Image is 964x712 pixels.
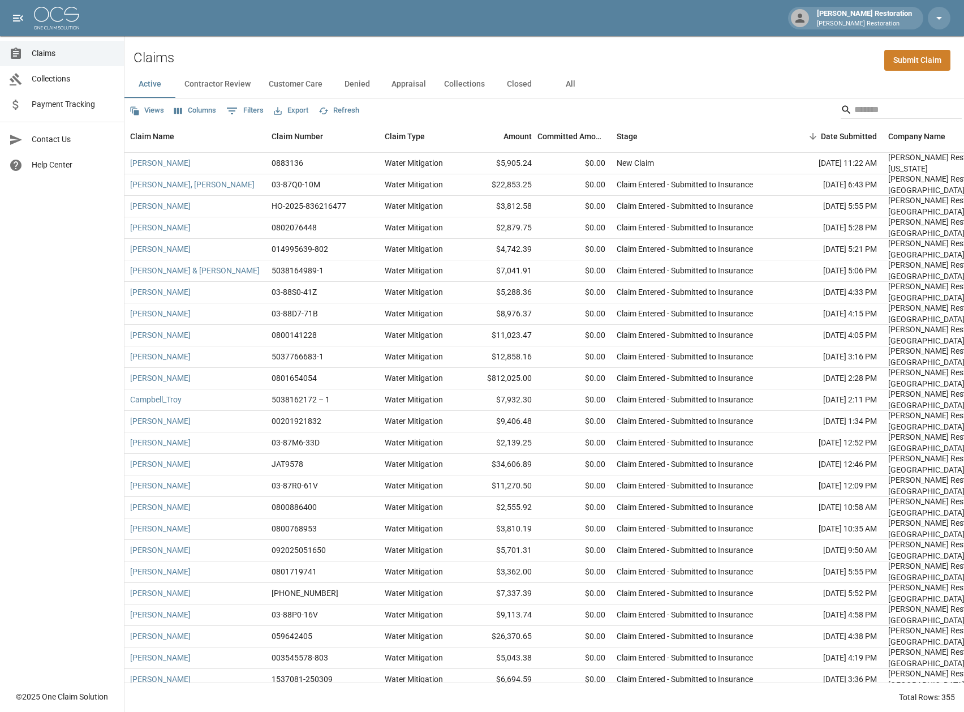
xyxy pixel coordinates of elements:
[385,351,443,362] div: Water Mitigation
[130,630,191,642] a: [PERSON_NAME]
[537,303,611,325] div: $0.00
[781,411,883,432] div: [DATE] 1:34 PM
[537,368,611,389] div: $0.00
[130,523,191,534] a: [PERSON_NAME]
[617,200,753,212] div: Claim Entered - Submitted to Insurance
[130,265,260,276] a: [PERSON_NAME] & [PERSON_NAME]
[464,626,537,647] div: $26,370.65
[130,674,191,685] a: [PERSON_NAME]
[332,71,382,98] button: Denied
[781,303,883,325] div: [DATE] 4:15 PM
[385,329,443,341] div: Water Mitigation
[812,8,916,28] div: [PERSON_NAME] Restoration
[271,102,311,119] button: Export
[385,372,443,384] div: Water Mitigation
[385,523,443,534] div: Water Mitigation
[617,566,753,577] div: Claim Entered - Submitted to Insurance
[272,308,318,319] div: 03-88D7-71B
[617,630,753,642] div: Claim Entered - Submitted to Insurance
[385,458,443,470] div: Water Mitigation
[272,674,333,685] div: 1537081-250309
[781,196,883,217] div: [DATE] 5:55 PM
[223,102,266,120] button: Show filters
[272,265,324,276] div: 5038164989-1
[464,647,537,669] div: $5,043.38
[537,432,611,454] div: $0.00
[266,121,379,152] div: Claim Number
[781,604,883,626] div: [DATE] 4:58 PM
[617,157,654,169] div: New Claim
[537,475,611,497] div: $0.00
[385,308,443,319] div: Water Mitigation
[805,128,821,144] button: Sort
[617,501,753,513] div: Claim Entered - Submitted to Insurance
[124,121,266,152] div: Claim Name
[464,153,537,174] div: $5,905.24
[899,692,955,703] div: Total Rows: 355
[781,518,883,540] div: [DATE] 10:35 AM
[272,501,317,513] div: 0800886400
[537,153,611,174] div: $0.00
[503,121,532,152] div: Amount
[385,243,443,255] div: Water Mitigation
[385,265,443,276] div: Water Mitigation
[537,497,611,518] div: $0.00
[272,243,328,255] div: 014995639-802
[464,454,537,475] div: $34,606.89
[130,394,182,405] a: Campbell_Troy
[781,432,883,454] div: [DATE] 12:52 PM
[385,437,443,448] div: Water Mitigation
[781,260,883,282] div: [DATE] 5:06 PM
[781,647,883,669] div: [DATE] 4:19 PM
[272,157,303,169] div: 0883136
[272,523,317,534] div: 0800768953
[435,71,494,98] button: Collections
[272,415,321,427] div: 00201921832
[464,475,537,497] div: $11,270.50
[260,71,332,98] button: Customer Care
[617,674,753,685] div: Claim Entered - Submitted to Insurance
[537,217,611,239] div: $0.00
[272,587,338,599] div: 01-009-139315
[611,121,781,152] div: Stage
[130,587,191,599] a: [PERSON_NAME]
[272,544,326,556] div: 092025051650
[617,458,753,470] div: Claim Entered - Submitted to Insurance
[130,480,191,491] a: [PERSON_NAME]
[464,282,537,303] div: $5,288.36
[130,121,174,152] div: Claim Name
[781,669,883,690] div: [DATE] 3:36 PM
[272,458,303,470] div: JAT9578
[617,394,753,405] div: Claim Entered - Submitted to Insurance
[617,609,753,620] div: Claim Entered - Submitted to Insurance
[545,71,596,98] button: All
[171,102,219,119] button: Select columns
[124,71,964,98] div: dynamic tabs
[617,243,753,255] div: Claim Entered - Submitted to Insurance
[537,260,611,282] div: $0.00
[130,222,191,233] a: [PERSON_NAME]
[385,394,443,405] div: Water Mitigation
[130,609,191,620] a: [PERSON_NAME]
[781,282,883,303] div: [DATE] 4:33 PM
[130,308,191,319] a: [PERSON_NAME]
[272,480,318,491] div: 03-87R0-61V
[781,368,883,389] div: [DATE] 2:28 PM
[617,587,753,599] div: Claim Entered - Submitted to Insurance
[537,121,611,152] div: Committed Amount
[464,497,537,518] div: $2,555.92
[888,121,945,152] div: Company Name
[385,587,443,599] div: Water Mitigation
[272,437,320,448] div: 03-87M6-33D
[385,286,443,298] div: Water Mitigation
[16,691,108,702] div: © 2025 One Claim Solution
[781,475,883,497] div: [DATE] 12:09 PM
[464,346,537,368] div: $12,858.16
[464,325,537,346] div: $11,023.47
[617,329,753,341] div: Claim Entered - Submitted to Insurance
[617,308,753,319] div: Claim Entered - Submitted to Insurance
[537,647,611,669] div: $0.00
[464,583,537,604] div: $7,337.39
[385,652,443,663] div: Water Mitigation
[537,346,611,368] div: $0.00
